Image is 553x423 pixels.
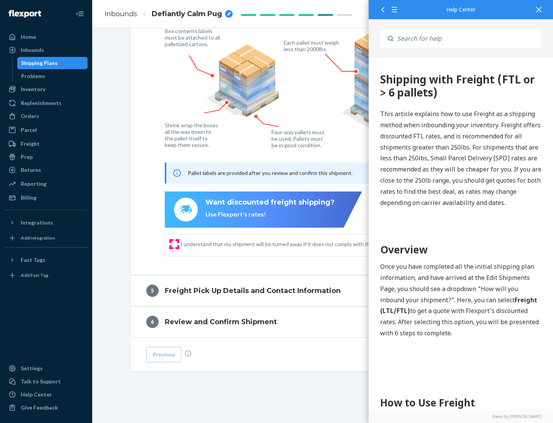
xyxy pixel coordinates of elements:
[380,7,541,12] div: Help Center
[5,44,88,56] a: Inbounds
[5,97,88,109] a: Replenishments
[21,391,52,398] div: Help Center
[5,138,88,150] a: Freight
[5,388,88,401] a: Help Center
[146,285,159,297] div: 5
[5,151,88,163] a: Prep
[72,6,88,22] button: Close Navigation
[380,414,541,419] a: Elevio by [PERSON_NAME]
[21,140,40,148] div: Freight
[5,83,88,95] a: Inventory
[21,219,53,226] div: Integrations
[12,51,173,150] p: This article explains how to use Freight as a shipping method when inbounding your inventory. Fre...
[205,198,334,208] div: Want discounted freight shipping?
[21,166,41,174] div: Returns
[152,9,222,19] span: Defiantly Calm Pug
[171,241,177,247] input: I understand that my shipment will be turned away if it does not comply with the above guidelines.
[21,256,45,264] div: Fast Tags
[12,15,173,41] div: 360 Shipping with Freight (FTL or > 6 pallets)
[21,365,43,372] div: Settings
[5,124,88,136] a: Parcel
[5,401,88,414] button: Give Feedback
[205,210,334,219] div: Use Flexport's rates!
[21,46,44,54] div: Inbounds
[165,286,341,296] h4: Freight Pick Up Details and Contact Information
[165,317,277,327] h4: Review and Confirm Shipment
[8,10,41,18] img: Flexport logo
[146,347,181,362] button: Previous
[5,178,88,190] a: Reporting
[5,216,88,229] button: Integrations
[188,170,353,176] span: Pallet labels are provided after you review and confirm this shipment.
[5,164,88,176] a: Returns
[393,29,541,48] input: Search
[5,362,88,375] a: Settings
[21,235,55,241] div: Add Integration
[21,72,45,80] div: Problems
[21,194,36,202] div: Billing
[284,39,341,52] figcaption: Each pallet must weigh less than 2000lbs.
[12,338,173,353] h1: How to Use Freight
[21,153,33,161] div: Prep
[165,28,222,47] figcaption: Box contents labels must be attached to all palletized cartons.
[98,3,239,25] ol: breadcrumbs
[21,272,48,278] div: Add Fast Tag
[272,129,325,148] figcaption: Four-way pallets must be used. Pallets must be in good condition.
[21,180,46,188] div: Reporting
[21,378,61,385] div: Talk to Support
[21,33,36,41] div: Home
[21,126,37,134] div: Parcel
[5,254,88,266] button: Fast Tags
[12,360,173,374] h2: Step 1: Boxes and Labels
[21,59,58,67] div: Shipping Plans
[104,10,137,18] a: Inbounds
[5,232,88,244] a: Add Integration
[17,57,88,69] a: Shipping Plans
[12,185,173,200] h1: Overview
[165,122,220,148] figcaption: Shrink wrap the boxes all the way down to the pallet itself to keep them secure.
[17,70,88,82] a: Problems
[21,404,58,411] div: Give Feedback
[5,31,88,43] a: Home
[146,316,159,328] div: 6
[21,112,39,120] div: Orders
[131,275,515,306] button: 5Freight Pick Up Details and Contact Information
[5,375,88,388] a: Talk to Support
[5,110,88,122] a: Orders
[5,192,88,204] a: Billing
[131,306,515,337] button: 6Review and Confirm Shipment
[21,99,61,107] div: Replenishments
[5,269,88,281] a: Add Fast Tag
[21,85,45,93] div: Inventory
[180,240,475,248] span: I understand that my shipment will be turned away if it does not comply with the above guidelines.
[12,203,173,281] p: Once you have completed all the initial shipping plan information, and have arrived at the Edit S...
